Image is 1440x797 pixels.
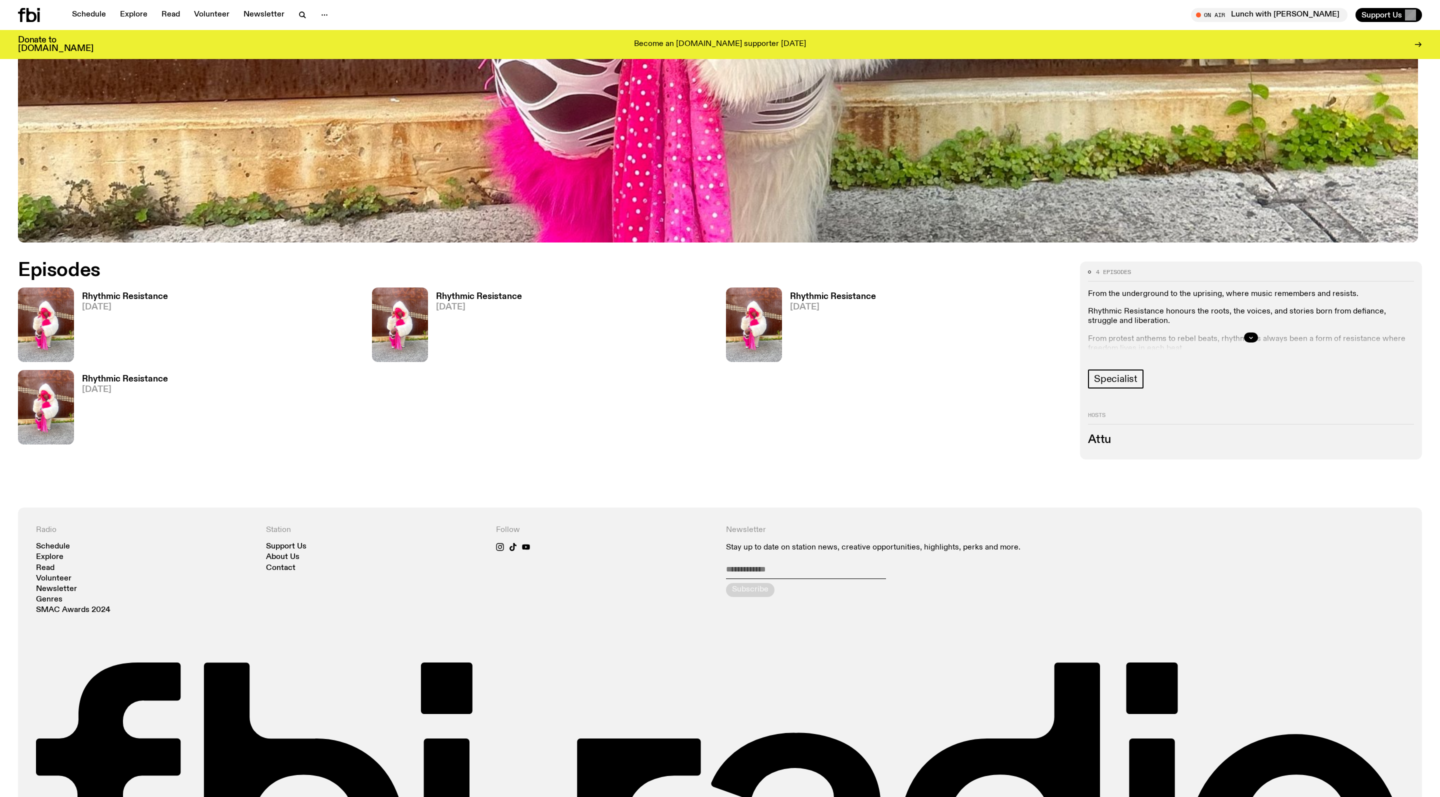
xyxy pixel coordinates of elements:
p: Become an [DOMAIN_NAME] supporter [DATE] [634,40,806,49]
a: Volunteer [36,575,71,582]
a: SMAC Awards 2024 [36,606,110,614]
img: Attu crouches on gravel in front of a brown wall. They are wearing a white fur coat with a hood, ... [372,287,428,362]
h2: Episodes [18,261,950,279]
p: Rhythmic Resistance honours the roots, the voices, and stories born from defiance, struggle and l... [1088,307,1414,326]
h3: Rhythmic Resistance [82,292,168,301]
img: Attu crouches on gravel in front of a brown wall. They are wearing a white fur coat with a hood, ... [726,287,782,362]
button: On AirLunch with [PERSON_NAME] [1191,8,1347,22]
a: Rhythmic Resistance[DATE] [74,292,168,362]
h2: Hosts [1088,412,1414,424]
h3: Rhythmic Resistance [82,375,168,383]
a: Read [155,8,186,22]
a: Newsletter [237,8,290,22]
h4: Radio [36,525,254,535]
a: Read [36,564,54,572]
h3: Rhythmic Resistance [790,292,876,301]
span: Support Us [1361,10,1402,19]
span: [DATE] [82,303,168,311]
a: Newsletter [36,585,77,593]
a: Support Us [266,543,306,550]
a: Explore [114,8,153,22]
span: [DATE] [436,303,522,311]
p: From the underground to the uprising, where music remembers and resists. [1088,289,1414,299]
a: Schedule [66,8,112,22]
a: Genres [36,596,62,603]
a: About Us [266,553,299,561]
h4: Follow [496,525,714,535]
h3: Attu [1088,434,1414,445]
a: Volunteer [188,8,235,22]
span: [DATE] [790,303,876,311]
img: Attu crouches on gravel in front of a brown wall. They are wearing a white fur coat with a hood, ... [18,370,74,444]
h4: Station [266,525,484,535]
span: Specialist [1094,373,1137,384]
span: Tune in live [1202,11,1342,18]
a: Schedule [36,543,70,550]
a: Contact [266,564,295,572]
button: Subscribe [726,583,774,597]
img: Attu crouches on gravel in front of a brown wall. They are wearing a white fur coat with a hood, ... [18,287,74,362]
span: [DATE] [82,385,168,394]
span: 4 episodes [1096,269,1131,275]
a: Explore [36,553,63,561]
p: Stay up to date on station news, creative opportunities, highlights, perks and more. [726,543,1174,552]
h3: Donate to [DOMAIN_NAME] [18,36,93,53]
a: Rhythmic Resistance[DATE] [428,292,522,362]
h3: Rhythmic Resistance [436,292,522,301]
a: Specialist [1088,369,1143,388]
a: Rhythmic Resistance[DATE] [74,375,168,444]
h4: Newsletter [726,525,1174,535]
button: Support Us [1355,8,1422,22]
a: Rhythmic Resistance[DATE] [782,292,876,362]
